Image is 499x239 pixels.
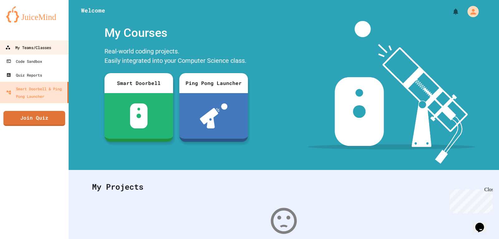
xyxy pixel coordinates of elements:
[86,175,482,199] div: My Projects
[104,73,173,93] div: Smart Doorbell
[3,111,65,126] a: Join Quiz
[200,103,228,128] img: ppl-with-ball.png
[6,71,42,79] div: Quiz Reports
[101,21,251,45] div: My Courses
[447,187,493,213] iframe: chat widget
[6,6,62,22] img: logo-orange.svg
[440,6,461,17] div: My Notifications
[2,2,43,40] div: Chat with us now!Close
[473,214,493,233] iframe: chat widget
[5,44,51,52] div: My Teams/Classes
[6,57,42,65] div: Code Sandbox
[461,4,480,19] div: My Account
[130,103,148,128] img: sdb-white.svg
[308,21,475,164] img: banner-image-my-projects.png
[179,73,248,93] div: Ping Pong Launcher
[101,45,251,68] div: Real-world coding projects. Easily integrated into your Computer Science class.
[6,85,65,100] div: Smart Doorbell & Ping Pong Launcher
